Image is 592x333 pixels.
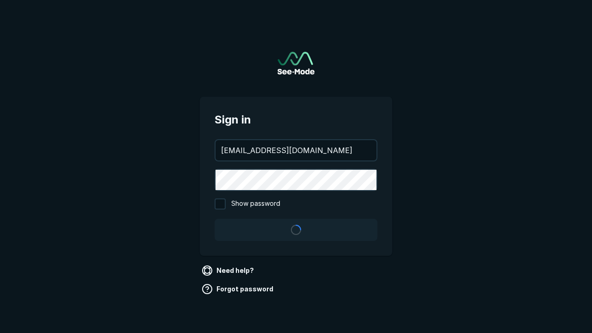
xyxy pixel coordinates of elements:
span: Sign in [215,111,377,128]
a: Forgot password [200,282,277,296]
span: Show password [231,198,280,210]
input: your@email.com [216,140,376,160]
a: Need help? [200,263,258,278]
img: See-Mode Logo [277,52,314,74]
a: Go to sign in [277,52,314,74]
